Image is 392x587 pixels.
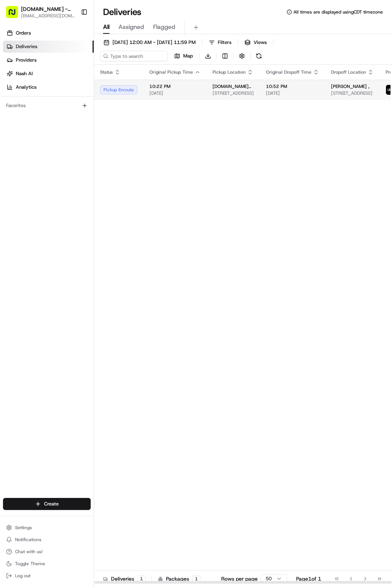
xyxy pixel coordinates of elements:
[15,573,30,579] span: Log out
[100,69,113,75] span: Status
[3,68,94,80] a: Nash AI
[8,8,23,23] img: Nash
[213,90,254,96] span: [STREET_ADDRESS]
[331,90,374,96] span: [STREET_ADDRESS]
[23,116,61,123] span: [PERSON_NAME]
[34,79,103,85] div: We're available if you need us!
[3,558,91,569] button: Toggle Theme
[3,522,91,533] button: Settings
[266,83,319,89] span: 10:52 PM
[241,37,270,48] button: Views
[15,117,21,123] img: 1736555255976-a54dd68f-1ca7-489b-9aae-adbdc363a1c4
[8,72,21,85] img: 1736555255976-a54dd68f-1ca7-489b-9aae-adbdc363a1c4
[20,48,124,56] input: Clear
[205,37,235,48] button: Filters
[103,575,146,582] div: Deliveries
[44,501,59,507] span: Create
[3,100,91,112] div: Favorites
[16,72,29,85] img: 8016278978528_b943e370aa5ada12b00a_72.png
[149,83,201,89] span: 10:22 PM
[8,98,50,104] div: Past conversations
[213,83,254,89] span: [DOMAIN_NAME] #0013
[149,90,201,96] span: [DATE]
[15,168,58,175] span: Knowledge Base
[71,168,121,175] span: API Documentation
[103,6,141,18] h1: Deliveries
[266,90,319,96] span: [DATE]
[64,169,70,175] div: 💻
[158,575,201,582] div: Packages
[62,116,65,123] span: •
[3,27,94,39] a: Orders
[5,165,61,179] a: 📗Knowledge Base
[293,9,383,15] span: All times are displayed using CDT timezone
[171,51,196,61] button: Map
[3,81,94,93] a: Analytics
[8,109,20,121] img: Brigitte Vinadas
[15,561,45,567] span: Toggle Theme
[34,72,123,79] div: Start new chat
[137,575,146,582] div: 1
[15,137,21,143] img: 1736555255976-a54dd68f-1ca7-489b-9aae-adbdc363a1c4
[149,69,193,75] span: Original Pickup Time
[62,137,65,143] span: •
[117,96,137,105] button: See all
[254,51,264,61] button: Refresh
[15,537,41,543] span: Notifications
[266,69,311,75] span: Original Dropoff Time
[16,70,33,77] span: Nash AI
[8,130,20,142] img: Brigitte Vinadas
[75,186,91,192] span: Pylon
[8,30,137,42] p: Welcome 👋
[192,575,201,582] div: 1
[153,23,175,32] span: Flagged
[119,23,144,32] span: Assigned
[3,41,94,53] a: Deliveries
[213,69,246,75] span: Pickup Location
[100,51,168,61] input: Type to search
[3,54,94,66] a: Providers
[218,39,231,46] span: Filters
[331,69,366,75] span: Dropoff Location
[61,165,124,179] a: 💻API Documentation
[67,116,82,123] span: [DATE]
[112,39,196,46] span: [DATE] 12:00 AM - [DATE] 11:59 PM
[21,13,75,19] button: [EMAIL_ADDRESS][DOMAIN_NAME]
[254,39,267,46] span: Views
[23,137,61,143] span: [PERSON_NAME]
[3,3,78,21] button: [DOMAIN_NAME] - [GEOGRAPHIC_DATA][EMAIL_ADDRESS][DOMAIN_NAME]
[15,549,43,555] span: Chat with us!
[53,186,91,192] a: Powered byPylon
[15,525,32,531] span: Settings
[3,534,91,545] button: Notifications
[8,169,14,175] div: 📗
[67,137,82,143] span: [DATE]
[3,498,91,510] button: Create
[16,57,36,64] span: Providers
[100,37,199,48] button: [DATE] 12:00 AM - [DATE] 11:59 PM
[296,575,321,582] div: Page 1 of 1
[16,30,31,36] span: Orders
[183,53,193,59] span: Map
[16,84,36,91] span: Analytics
[221,575,258,582] p: Rows per page
[21,5,75,13] button: [DOMAIN_NAME] - [GEOGRAPHIC_DATA]
[3,546,91,557] button: Chat with us!
[331,83,369,89] span: [PERSON_NAME] ,
[128,74,137,83] button: Start new chat
[16,43,37,50] span: Deliveries
[103,23,109,32] span: All
[3,570,91,581] button: Log out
